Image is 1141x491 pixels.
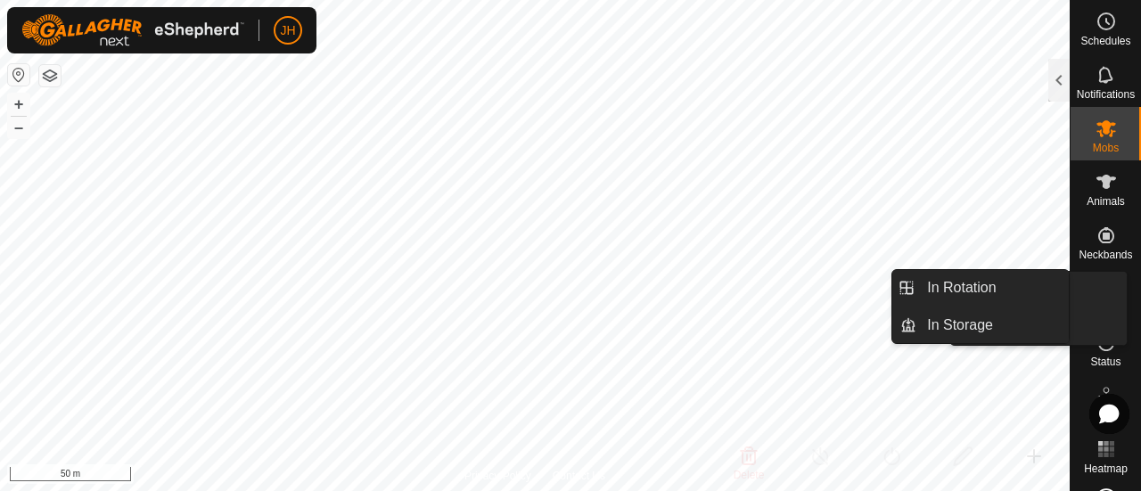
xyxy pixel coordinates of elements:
[464,468,531,484] a: Privacy Policy
[8,117,29,138] button: –
[8,94,29,115] button: +
[916,270,1069,306] a: In Rotation
[1077,89,1135,100] span: Notifications
[1093,143,1119,153] span: Mobs
[39,65,61,86] button: Map Layers
[1090,356,1120,367] span: Status
[927,277,996,299] span: In Rotation
[1084,463,1128,474] span: Heatmap
[1087,196,1125,207] span: Animals
[1080,36,1130,46] span: Schedules
[21,14,244,46] img: Gallagher Logo
[280,21,295,40] span: JH
[553,468,605,484] a: Contact Us
[8,64,29,86] button: Reset Map
[1079,250,1132,260] span: Neckbands
[916,307,1069,343] a: In Storage
[927,315,993,336] span: In Storage
[892,270,1069,306] li: In Rotation
[892,307,1069,343] li: In Storage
